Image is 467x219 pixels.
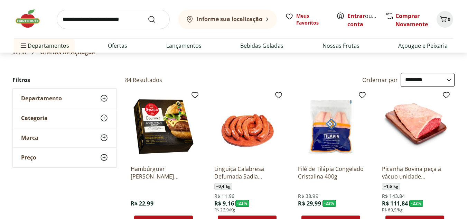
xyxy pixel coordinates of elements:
button: Categoria [13,108,116,128]
img: Linguiça Calabresa Defumada Sadia Perdigão [214,94,280,159]
span: R$ 143,84 [382,193,405,200]
a: Linguiça Calabresa Defumada Sadia Perdigão [214,165,280,180]
a: Criar conta [347,12,385,28]
span: Preço [21,154,36,161]
button: Marca [13,128,116,147]
a: Comprar Novamente [395,12,428,28]
span: - 22 % [409,200,423,207]
b: Informe sua localização [197,15,262,23]
button: Submit Search [148,15,164,24]
span: R$ 22,99 [131,200,153,207]
a: Bebidas Geladas [240,42,283,50]
span: ~ 1,6 kg [382,183,400,190]
span: ~ 0,4 kg [214,183,232,190]
a: Início [12,49,27,55]
label: Ordernar por [362,76,398,84]
span: R$ 29,99 [298,200,321,207]
img: Filé de Tilápia Congelado Cristalina 400g [298,94,364,159]
span: Meus Favoritos [296,12,328,26]
a: Meus Favoritos [285,12,328,26]
span: ou [347,12,378,28]
a: Filé de Tilápia Congelado Cristalina 400g [298,165,364,180]
button: Preço [13,148,116,167]
h2: 84 Resultados [125,76,162,84]
button: Menu [19,37,28,54]
span: Marca [21,134,38,141]
span: 0 [448,16,450,22]
a: Hambúrguer [PERSON_NAME] Gourmet 400G [131,165,196,180]
button: Carrinho [437,11,453,28]
button: Departamento [13,89,116,108]
input: search [57,10,170,29]
span: Departamento [21,95,62,102]
a: Lançamentos [166,42,202,50]
span: R$ 38,99 [298,193,318,200]
span: - 23 % [235,200,249,207]
img: Picanha Bovina peça a vácuo unidade aproximadamente 1,6kg [382,94,448,159]
img: Hambúrguer Angus Seara Gourmet 400G [131,94,196,159]
a: Picanha Bovina peça a vácuo unidade aproximadamente 1,6kg [382,165,448,180]
span: R$ 22,9/Kg [214,207,235,213]
img: Hortifruti [14,8,48,29]
h2: Filtros [12,73,117,87]
span: R$ 111,84 [382,200,408,207]
span: Ofertas de Açougue [40,49,95,55]
span: R$ 69,9/Kg [382,207,403,213]
span: Categoria [21,115,48,121]
a: Açougue e Peixaria [398,42,448,50]
span: R$ 9,16 [214,200,234,207]
span: - 23 % [323,200,336,207]
button: Informe sua localização [178,10,277,29]
a: Entrar [347,12,365,20]
a: Ofertas [108,42,127,50]
a: Nossas Frutas [323,42,359,50]
span: R$ 11,96 [214,193,234,200]
span: Departamentos [19,37,69,54]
